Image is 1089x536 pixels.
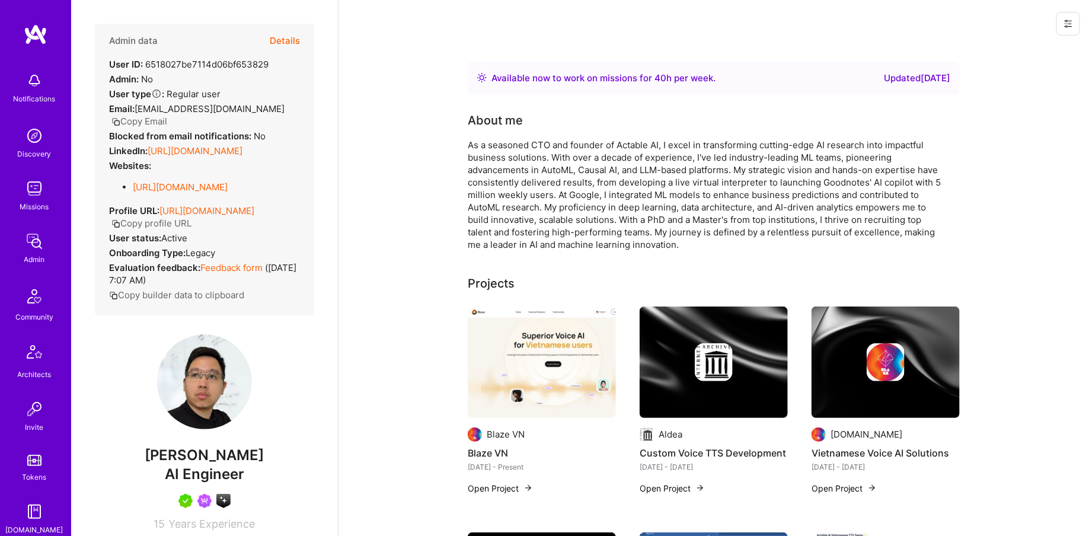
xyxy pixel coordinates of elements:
a: [URL][DOMAIN_NAME] [148,145,242,157]
img: cover [812,307,960,418]
div: ( [DATE] 7:07 AM ) [109,261,300,286]
div: Missions [20,200,49,213]
img: Invite [23,397,46,421]
strong: Evaluation feedback: [109,262,200,273]
img: guide book [23,500,46,524]
h4: Vietnamese Voice AI Solutions [812,445,960,461]
i: icon Copy [109,291,118,300]
img: arrow-right [523,483,533,493]
a: Feedback form [200,262,263,273]
span: 40 [654,72,666,84]
span: Active [161,232,187,244]
img: Availability [477,73,487,82]
div: Blaze VN [487,428,525,441]
div: No [109,130,266,142]
img: Company logo [468,427,482,442]
img: arrow-right [695,483,705,493]
i: icon Copy [111,219,120,228]
img: User Avatar [157,334,252,429]
img: Company logo [695,343,733,381]
div: Tokens [23,471,47,483]
strong: Websites: [109,160,151,171]
img: tokens [27,455,41,466]
span: 15 [154,518,165,530]
strong: User ID: [109,59,143,70]
img: bell [23,69,46,92]
img: logo [24,24,47,45]
img: arrow-right [867,483,877,493]
strong: Admin: [109,74,139,85]
span: Years Experience [169,518,256,530]
div: Community [15,311,53,323]
button: Copy Email [111,115,167,127]
span: AI Engineer [165,465,244,483]
a: [URL][DOMAIN_NAME] [159,205,254,216]
i: Help [151,88,162,99]
div: [DATE] - Present [468,461,616,473]
div: Admin [24,253,45,266]
img: Company logo [812,427,826,442]
img: Company logo [640,427,654,442]
strong: Onboarding Type: [109,247,186,259]
img: Blaze VN [468,307,616,418]
strong: Blocked from email notifications: [109,130,254,142]
strong: Email: [109,103,135,114]
img: A.Teamer in Residence [178,494,193,508]
div: [DOMAIN_NAME] [6,524,63,536]
div: Regular user [109,88,221,100]
span: [PERSON_NAME] [95,446,314,464]
i: icon Copy [111,117,120,126]
div: Discovery [18,148,52,160]
div: Available now to work on missions for h per week . [491,71,716,85]
button: Copy builder data to clipboard [109,289,244,301]
h4: Custom Voice TTS Development [640,445,788,461]
strong: LinkedIn: [109,145,148,157]
div: 6518027be7114d06bf653829 [109,58,269,71]
a: [URL][DOMAIN_NAME] [133,181,228,193]
div: Projects [468,275,515,292]
img: Architects [20,340,49,368]
div: As a seasoned CTO and founder of Actable AI, I excel in transforming cutting-edge AI research int... [468,139,942,251]
button: Open Project [640,482,705,494]
h4: Admin data [109,36,158,46]
img: admin teamwork [23,229,46,253]
strong: Profile URL: [109,205,159,216]
span: [EMAIL_ADDRESS][DOMAIN_NAME] [135,103,285,114]
img: teamwork [23,177,46,200]
div: Aldea [659,428,682,441]
div: [DATE] - [DATE] [812,461,960,473]
div: Invite [25,421,44,433]
h4: Blaze VN [468,445,616,461]
div: Notifications [14,92,56,105]
div: Updated [DATE] [884,71,950,85]
div: Architects [18,368,52,381]
div: [DOMAIN_NAME] [831,428,902,441]
span: legacy [186,247,215,259]
div: About me [468,111,523,129]
button: Open Project [812,482,877,494]
img: A.I. guild [216,494,231,508]
strong: User type : [109,88,164,100]
img: cover [640,307,788,418]
img: Company logo [867,343,905,381]
img: Community [20,282,49,311]
div: No [109,73,153,85]
div: [DATE] - [DATE] [640,461,788,473]
button: Details [270,24,300,58]
img: Been on Mission [197,494,212,508]
img: discovery [23,124,46,148]
button: Open Project [468,482,533,494]
strong: User status: [109,232,161,244]
button: Copy profile URL [111,217,191,229]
